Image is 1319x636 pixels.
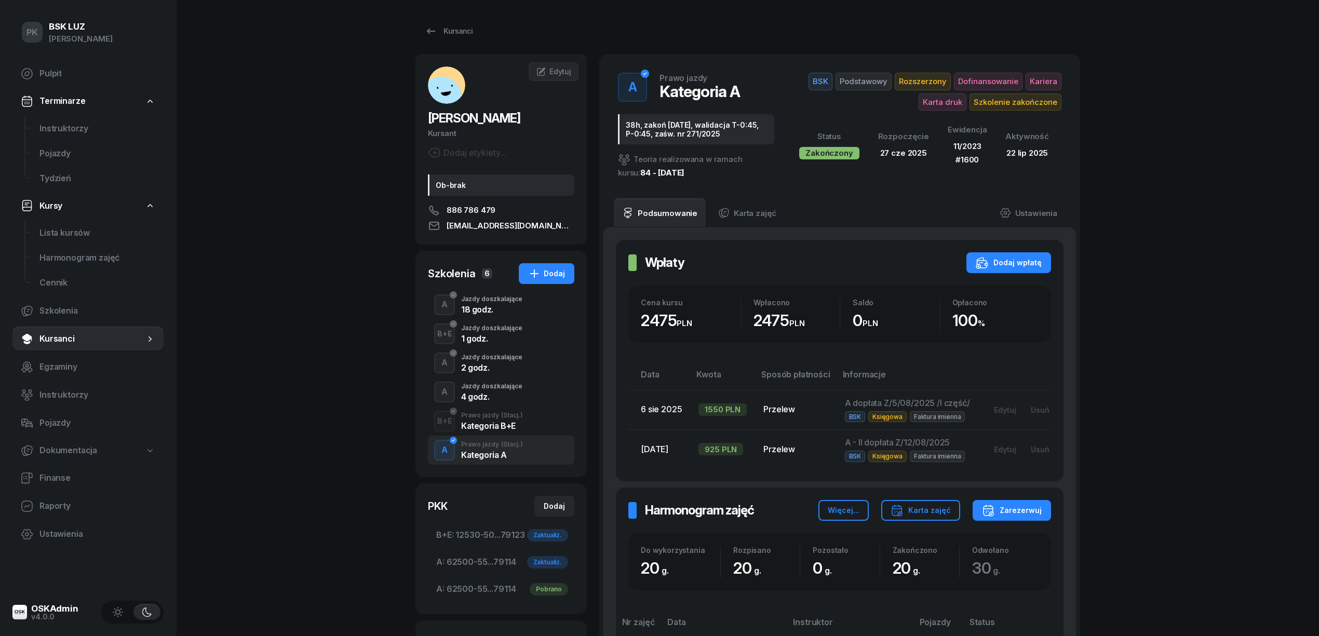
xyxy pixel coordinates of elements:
div: Teoria realizowana w ramach kursu: [618,153,774,180]
button: AJazdy doszkalające2 godz. [428,348,574,377]
span: 20 [733,559,766,577]
span: 62500-55...79114 [436,583,566,596]
div: A [437,383,452,401]
div: Pobrano [530,583,568,596]
div: Dodaj wpłatę [976,256,1042,269]
div: OSKAdmin [31,604,78,613]
div: v4.0.0 [31,613,78,620]
div: Ewidencja [948,123,987,137]
span: Kursanci [39,332,145,346]
span: [PERSON_NAME] [428,111,520,126]
div: Kategoria B+E [461,422,523,430]
div: Pozostało [813,546,879,554]
a: Terminarze [12,89,164,113]
div: 18 godz. [461,305,522,314]
span: Pulpit [39,67,155,80]
span: Tydzień [39,172,155,185]
div: Zaktualiz. [527,556,568,569]
a: Podsumowanie [614,198,706,227]
a: Egzaminy [12,355,164,380]
span: Pojazdy [39,147,155,160]
div: Aktywność [1005,130,1049,143]
div: PKK [428,499,448,513]
a: Raporty [12,494,164,519]
span: BSK [845,451,866,462]
button: A [434,382,455,402]
a: B+E:12530-50...79123Zaktualiz. [428,523,574,548]
div: BSK LUZ [49,22,113,31]
button: Karta zajęć [881,500,960,521]
div: Jazdy doszkalające [461,354,522,360]
small: g. [754,565,761,576]
a: A:62500-55...79114Zaktualiz. [428,550,574,575]
a: Cennik [31,270,164,295]
small: g. [662,565,669,576]
a: Instruktorzy [31,116,164,141]
div: Zakończono [893,546,959,554]
button: B+E [434,323,455,344]
span: Dofinansowanie [954,73,1022,90]
a: Ustawienia [12,522,164,547]
span: Instruktorzy [39,388,155,402]
div: Rozpisano [733,546,800,554]
span: Karta druk [919,93,966,111]
button: B+E [434,411,455,431]
div: Prawo jazdy [659,74,707,82]
div: A [437,296,452,314]
div: Kursanci [425,25,473,37]
span: Faktura imienna [910,451,965,462]
span: Faktura imienna [910,411,965,422]
div: Opłacono [952,298,1039,307]
div: Ob-brak [428,174,574,196]
a: Lista kursów [31,221,164,246]
div: 1 godz. [461,334,522,343]
span: A: [436,583,445,596]
span: A dopłata Z/5/08/2025 /I część/ [845,398,970,408]
div: B+E [433,414,456,427]
span: Rozszerzony [895,73,951,90]
span: Ustawienia [39,527,155,541]
button: A [434,440,455,461]
a: Pojazdy [31,141,164,166]
div: Kursant [428,127,574,140]
button: Dodaj [534,496,574,517]
a: Harmonogram zajęć [31,246,164,270]
th: Kwota [690,368,755,390]
div: Dodaj [544,500,565,512]
div: A [437,441,452,459]
button: AJazdy doszkalające4 godz. [428,377,574,407]
small: PLN [677,318,692,328]
a: Kursanci [415,21,482,42]
div: B+E [433,327,456,340]
div: Usuń [1031,445,1049,454]
div: Rozpoczęcie [878,130,929,143]
button: Zarezerwuj [973,500,1051,521]
div: Odwołano [972,546,1039,554]
th: Informacje [837,368,978,390]
div: Zakończony [799,147,859,159]
div: 0 [853,311,939,330]
button: Dodaj wpłatę [966,252,1051,273]
a: Tydzień [31,166,164,191]
div: 2475 [753,311,840,330]
div: Prawo jazdy [461,412,523,418]
small: % [978,318,985,328]
a: A:62500-55...79114Pobrano [428,577,574,602]
span: BSK [809,73,832,90]
span: Cennik [39,276,155,290]
h2: Harmonogram zajęć [645,502,754,519]
div: Dodaj etykiety... [428,146,506,159]
span: Pojazdy [39,416,155,430]
span: Finanse [39,471,155,485]
span: [DATE] [641,444,668,454]
div: Edytuj [994,405,1016,414]
button: APrawo jazdy(Stacj.)Kategoria A [428,436,574,465]
button: BSKPodstawowyRozszerzonyDofinansowanieKarieraKarta drukSzkolenie zakończone [796,73,1061,111]
img: logo-xs@2x.png [12,605,27,619]
span: Kursy [39,199,62,213]
th: Data [628,368,690,390]
a: Pojazdy [12,411,164,436]
a: Ustawienia [991,198,1066,227]
span: Kariera [1026,73,1061,90]
button: A [618,73,647,102]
